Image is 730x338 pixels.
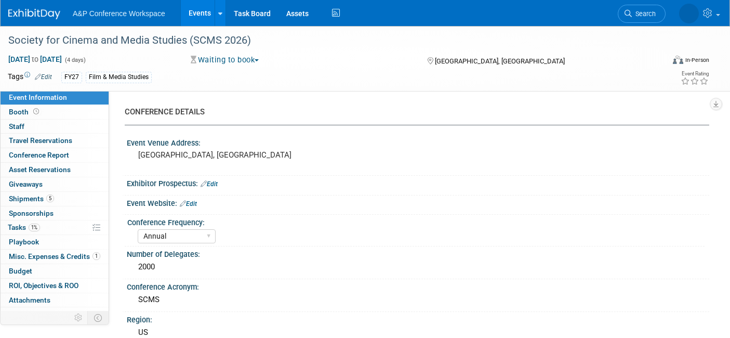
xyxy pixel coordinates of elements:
[632,10,656,18] span: Search
[127,312,709,325] div: Region:
[1,279,109,293] a: ROI, Objectives & ROO
[1,192,109,206] a: Shipments5
[201,180,218,188] a: Edit
[679,4,699,23] img: Anne Weston
[180,200,197,207] a: Edit
[8,55,62,64] span: [DATE] [DATE]
[9,151,69,159] span: Conference Report
[138,150,358,160] pre: [GEOGRAPHIC_DATA], [GEOGRAPHIC_DATA]
[8,9,60,19] img: ExhibitDay
[127,215,705,228] div: Conference Frequency:
[673,56,683,64] img: Format-Inperson.png
[9,252,100,261] span: Misc. Expenses & Credits
[187,55,263,66] button: Waiting to book
[435,57,565,65] span: [GEOGRAPHIC_DATA], [GEOGRAPHIC_DATA]
[9,238,39,246] span: Playbook
[1,250,109,264] a: Misc. Expenses & Credits1
[9,108,41,116] span: Booth
[127,135,709,148] div: Event Venue Address:
[127,196,709,209] div: Event Website:
[9,93,67,101] span: Event Information
[9,180,43,188] span: Giveaways
[1,177,109,191] a: Giveaways
[127,176,709,189] div: Exhibitor Prospectus:
[135,292,701,308] div: SCMS
[1,90,109,105] a: Event Information
[86,72,152,83] div: Film & Media Studies
[9,122,24,131] span: Staff
[618,5,666,23] a: Search
[1,307,109,321] a: more
[31,108,41,115] span: Booth not reserved yet
[88,311,109,324] td: Toggle Event Tabs
[30,55,40,63] span: to
[9,267,32,275] span: Budget
[92,252,100,260] span: 1
[73,9,165,18] span: A&P Conference Workspace
[35,73,52,81] a: Edit
[1,264,109,278] a: Budget
[9,281,78,290] span: ROI, Objectives & ROO
[9,165,71,174] span: Asset Reservations
[1,206,109,220] a: Sponsorships
[9,296,50,304] span: Attachments
[1,148,109,162] a: Conference Report
[64,57,86,63] span: (4 days)
[127,246,709,259] div: Number of Delegates:
[605,54,709,70] div: Event Format
[9,209,54,217] span: Sponsorships
[1,105,109,119] a: Booth
[685,56,709,64] div: In-Person
[9,194,54,203] span: Shipments
[8,223,40,231] span: Tasks
[681,71,709,76] div: Event Rating
[125,107,701,118] div: CONFERENCE DETAILS
[1,120,109,134] a: Staff
[5,31,649,50] div: Society for Cinema and Media Studies (SCMS 2026)
[1,235,109,249] a: Playbook
[1,220,109,235] a: Tasks1%
[70,311,88,324] td: Personalize Event Tab Strip
[46,194,54,202] span: 5
[127,279,709,292] div: Conference Acronym:
[8,71,52,83] td: Tags
[61,72,82,83] div: FY27
[29,224,40,231] span: 1%
[135,259,701,275] div: 2000
[1,134,109,148] a: Travel Reservations
[9,136,72,145] span: Travel Reservations
[1,293,109,307] a: Attachments
[1,163,109,177] a: Asset Reservations
[7,310,23,318] span: more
